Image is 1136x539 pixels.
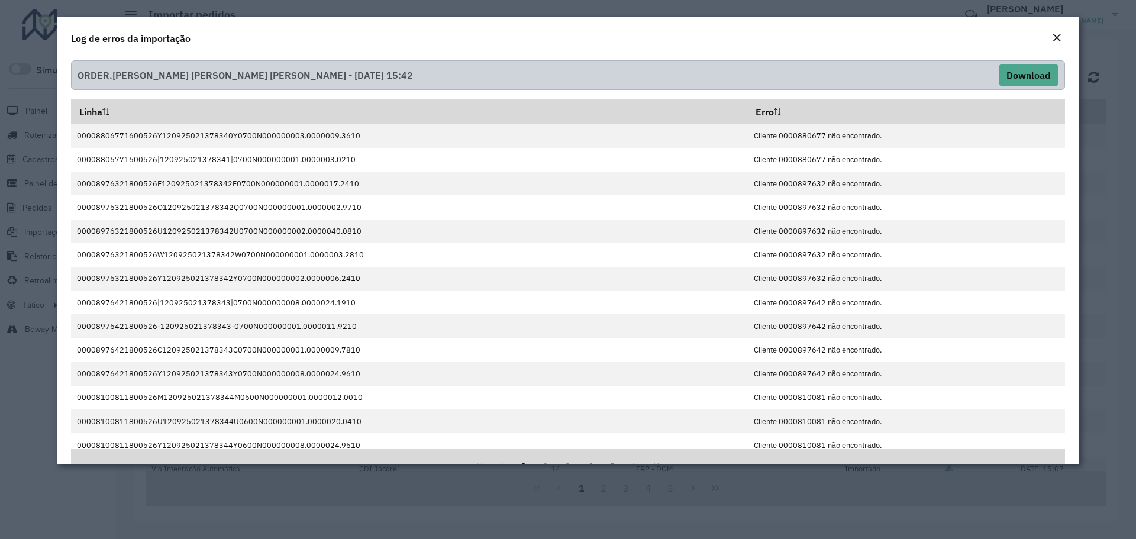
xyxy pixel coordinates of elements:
[579,455,602,477] button: 4
[747,99,1064,124] th: Erro
[602,455,624,477] button: 5
[646,455,669,477] button: Last Page
[71,220,747,243] td: 00008976321800526U120925021378342U0700N000000002.0000040.0810
[534,455,557,477] button: 2
[71,291,747,314] td: 00008976421800526|120925021378343|0700N000000008.0000024.1910
[747,338,1064,362] td: Cliente 0000897642 não encontrado.
[71,314,747,338] td: 00008976421800526-120925021378343-0700N000000001.0000011.9210
[512,455,535,477] button: 1
[78,64,413,86] span: ORDER.[PERSON_NAME] [PERSON_NAME] [PERSON_NAME] - [DATE] 15:42
[747,291,1064,314] td: Cliente 0000897642 não encontrado.
[71,99,747,124] th: Linha
[71,362,747,386] td: 00008976421800526Y120925021378343Y0700N000000008.0000024.9610
[1048,31,1065,46] button: Close
[1052,33,1061,43] em: Fechar
[747,220,1064,243] td: Cliente 0000897632 não encontrado.
[999,64,1058,86] button: Download
[71,172,747,195] td: 00008976321800526F120925021378342F0700N000000001.0000017.2410
[747,267,1064,291] td: Cliente 0000897632 não encontrado.
[747,195,1064,219] td: Cliente 0000897632 não encontrado.
[71,243,747,267] td: 00008976321800526W120925021378342W0700N000000001.0000003.2810
[71,386,747,409] td: 00008100811800526M120925021378344M0600N000000001.0000012.0010
[71,148,747,172] td: 00008806771600526|120925021378341|0700N000000001.0000003.0210
[557,455,579,477] button: 3
[71,267,747,291] td: 00008976321800526Y120925021378342Y0700N000000002.0000006.2410
[71,31,191,46] h4: Log de erros da importação
[747,314,1064,338] td: Cliente 0000897642 não encontrado.
[747,148,1064,172] td: Cliente 0000880677 não encontrado.
[747,124,1064,148] td: Cliente 0000880677 não encontrado.
[747,433,1064,457] td: Cliente 0000810081 não encontrado.
[71,195,747,219] td: 00008976321800526Q120925021378342Q0700N000000001.0000002.9710
[71,338,747,362] td: 00008976421800526C120925021378343C0700N000000001.0000009.7810
[747,386,1064,409] td: Cliente 0000810081 não encontrado.
[747,409,1064,433] td: Cliente 0000810081 não encontrado.
[624,455,646,477] button: Next Page
[71,409,747,433] td: 00008100811800526U120925021378344U0600N000000001.0000020.0410
[747,362,1064,386] td: Cliente 0000897642 não encontrado.
[747,243,1064,267] td: Cliente 0000897632 não encontrado.
[747,172,1064,195] td: Cliente 0000897632 não encontrado.
[71,433,747,457] td: 00008100811800526Y120925021378344Y0600N000000008.0000024.9610
[71,124,747,148] td: 00008806771600526Y120925021378340Y0700N000000003.0000009.3610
